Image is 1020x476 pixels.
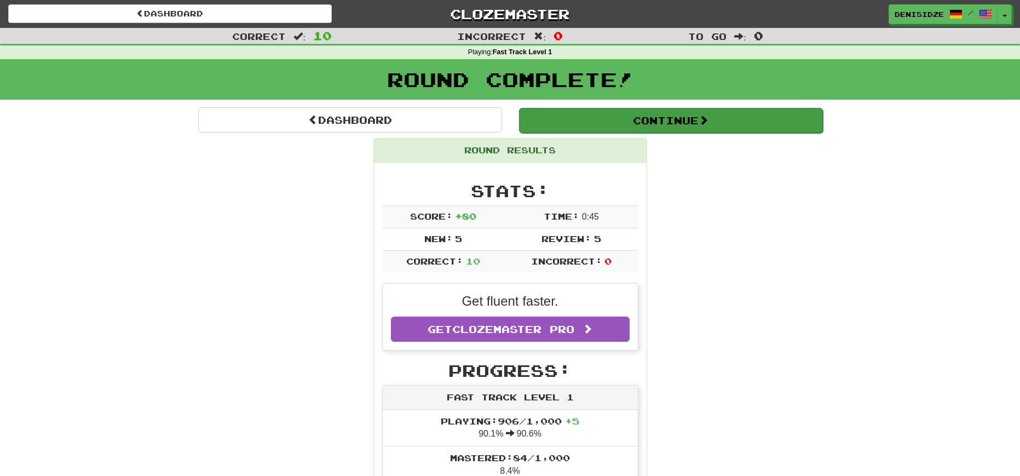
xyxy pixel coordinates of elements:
[383,410,638,447] li: 90.1% 90.6%
[466,256,480,266] span: 10
[455,211,476,221] span: + 80
[565,416,579,426] span: + 5
[382,182,638,200] h2: Stats:
[594,233,601,244] span: 5
[198,107,502,133] a: Dashboard
[889,4,998,24] a: denisidze /
[541,233,591,244] span: Review:
[452,323,574,335] span: Clozemaster Pro
[410,211,453,221] span: Score:
[391,292,630,311] p: Get fluent faster.
[4,68,1016,90] h1: Round Complete!
[531,256,602,266] span: Incorrect:
[582,212,599,221] span: 0 : 45
[688,31,727,42] span: To go
[754,29,763,42] span: 0
[313,29,332,42] span: 10
[383,386,638,410] div: Fast Track Level 1
[604,256,612,266] span: 0
[895,9,944,19] span: denisidze
[293,32,306,41] span: :
[391,317,630,342] a: GetClozemaster Pro
[424,233,453,244] span: New:
[544,211,579,221] span: Time:
[450,452,570,463] span: Mastered: 84 / 1,000
[382,362,638,380] h2: Progress:
[406,256,463,266] span: Correct:
[374,139,647,163] div: Round Results
[554,29,563,42] span: 0
[968,9,973,16] span: /
[734,32,746,41] span: :
[534,32,546,41] span: :
[8,4,332,23] a: Dashboard
[232,31,286,42] span: Correct
[457,31,526,42] span: Incorrect
[348,4,672,24] a: Clozemaster
[493,48,552,56] strong: Fast Track Level 1
[519,108,823,133] button: Continue
[455,233,462,244] span: 5
[441,416,579,426] span: Playing: 906 / 1,000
